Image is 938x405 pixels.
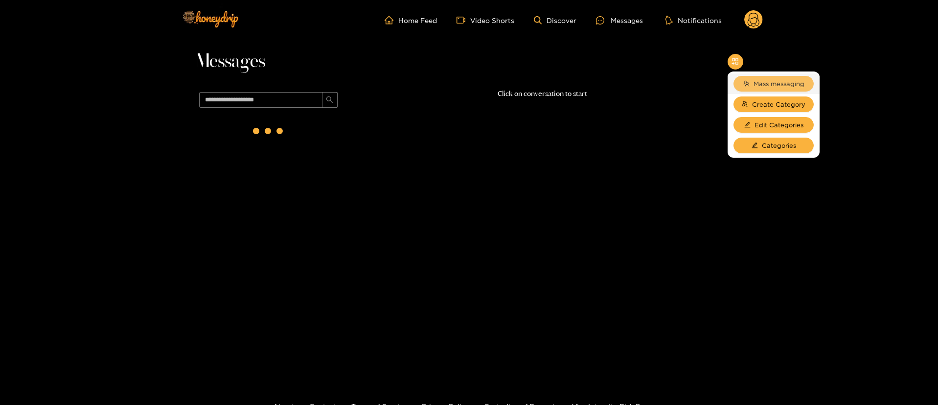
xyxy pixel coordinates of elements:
button: editEdit Categories [733,117,814,133]
button: Notifications [663,15,725,25]
span: search [326,96,333,104]
span: home [385,16,398,24]
span: Create Category [752,99,805,109]
span: Messages [195,50,265,73]
span: Mass messaging [754,79,804,89]
span: appstore-add [732,58,739,66]
a: Video Shorts [457,16,514,24]
span: Categories [762,141,796,150]
button: search [322,92,338,108]
span: video-camera [457,16,470,24]
button: teamMass messaging [733,76,814,92]
span: Edit Categories [755,120,803,130]
button: editCategories [733,138,814,153]
p: Click on conversation to start [342,88,743,99]
button: appstore-add [728,54,743,70]
a: Home Feed [385,16,437,24]
a: Discover [534,16,576,24]
span: usergroup-add [742,101,748,108]
div: Messages [596,15,643,26]
span: team [743,80,750,88]
span: edit [752,142,758,149]
button: usergroup-addCreate Category [733,96,814,112]
span: edit [744,121,751,129]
